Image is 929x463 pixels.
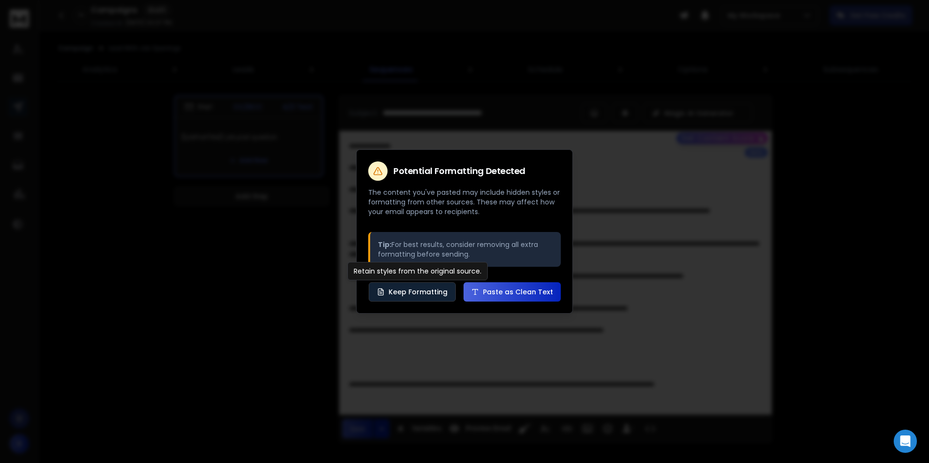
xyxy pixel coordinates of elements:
p: The content you've pasted may include hidden styles or formatting from other sources. These may a... [368,188,561,217]
strong: Tip: [378,240,391,249]
p: For best results, consider removing all extra formatting before sending. [378,240,553,259]
button: Keep Formatting [369,282,456,302]
div: Retain styles from the original source. [347,262,488,280]
div: Open Intercom Messenger [894,430,917,453]
button: Paste as Clean Text [464,282,561,302]
h2: Potential Formatting Detected [393,167,525,175]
